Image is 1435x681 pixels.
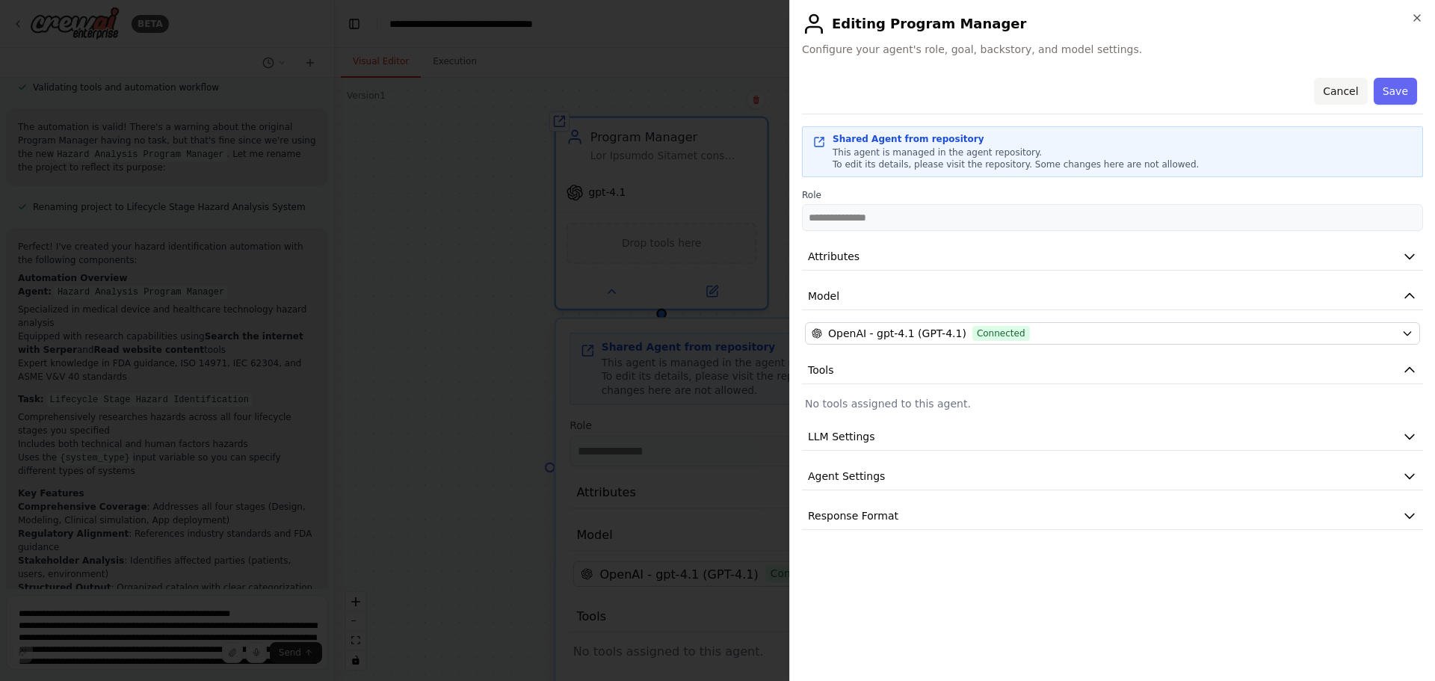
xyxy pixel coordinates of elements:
[828,326,966,341] span: OpenAI - gpt-4.1 (GPT-4.1)
[808,249,860,264] span: Attributes
[833,133,1199,145] div: Shared Agent from repository
[972,326,1030,341] span: Connected
[802,189,1423,201] label: Role
[802,463,1423,490] button: Agent Settings
[808,289,839,303] span: Model
[1374,78,1417,105] button: Save
[802,502,1423,530] button: Response Format
[802,42,1423,57] span: Configure your agent's role, goal, backstory, and model settings.
[802,283,1423,310] button: Model
[1314,78,1367,105] button: Cancel
[808,363,834,378] span: Tools
[833,147,1042,158] span: This agent is managed in the agent repository.
[802,423,1423,451] button: LLM Settings
[805,396,1420,411] p: No tools assigned to this agent.
[805,322,1420,345] button: OpenAI - gpt-4.1 (GPT-4.1)Connected
[802,12,1423,36] h2: Editing Program Manager
[808,469,885,484] span: Agent Settings
[833,159,1199,170] span: To edit its details, please visit the repository. Some changes here are not allowed.
[808,429,875,444] span: LLM Settings
[802,243,1423,271] button: Attributes
[808,508,898,523] span: Response Format
[802,357,1423,384] button: Tools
